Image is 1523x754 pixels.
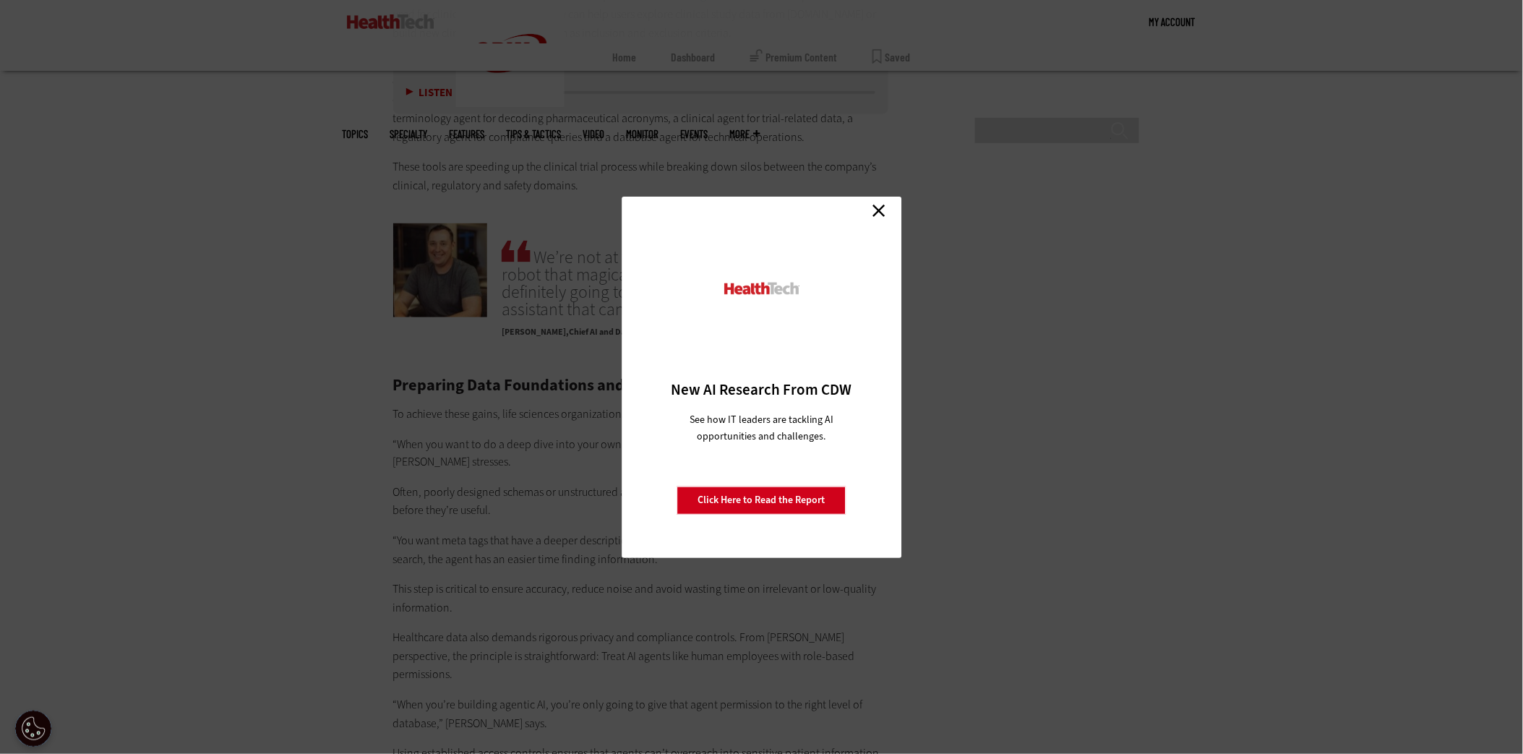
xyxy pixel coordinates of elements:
[868,200,890,222] a: Close
[672,411,851,445] p: See how IT leaders are tackling AI opportunities and challenges.
[677,487,846,514] a: Click Here to Read the Report
[722,281,801,296] img: HealthTech_0_0.png
[15,711,51,747] div: Cookie Settings
[15,711,51,747] button: Open Preferences
[647,380,876,400] h3: New AI Research From CDW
